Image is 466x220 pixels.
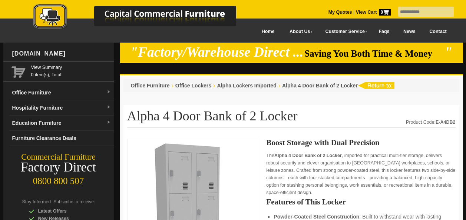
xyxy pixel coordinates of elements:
[3,172,114,186] div: 0800 800 507
[29,207,99,215] div: Latest Offers
[9,131,114,146] a: Furniture Clearance Deals
[131,83,170,89] a: Office Furniture
[396,23,422,40] a: News
[354,10,390,15] a: View Cart0
[436,120,456,125] strong: E-A4DB2
[106,120,111,125] img: dropdown
[358,82,394,89] img: return to
[172,82,173,89] li: ›
[13,4,272,33] a: Capital Commercial Furniture Logo
[444,44,452,60] em: "
[175,83,211,89] a: Office Lockers
[9,116,114,131] a: Education Furnituredropdown
[304,49,443,59] span: Saving You Both Time & Money
[281,23,317,40] a: About Us
[274,214,359,220] strong: Powder-Coated Steel Construction
[274,153,342,158] strong: Alpha 4 Door Bank of 2 Locker
[379,9,391,16] span: 0
[127,109,456,128] h1: Alpha 4 Door Bank of 2 Locker
[356,10,391,15] strong: View Cart
[406,119,455,126] div: Product Code:
[31,64,111,71] a: View Summary
[106,90,111,94] img: dropdown
[9,43,114,65] div: [DOMAIN_NAME]
[3,152,114,162] div: Commercial Furniture
[3,162,114,173] div: Factory Direct
[317,23,371,40] a: Customer Service
[31,64,111,77] span: 0 item(s), Total:
[266,152,455,196] p: The , imported for practical multi-tier storage, delivers robust security and clever organisation...
[328,10,352,15] a: My Quotes
[9,85,114,100] a: Office Furnituredropdown
[106,105,111,110] img: dropdown
[9,100,114,116] a: Hospitality Furnituredropdown
[266,198,455,206] h2: Features of This Locker
[217,83,276,89] a: Alpha Lockers Imported
[422,23,453,40] a: Contact
[213,82,215,89] li: ›
[130,44,303,60] em: "Factory/Warehouse Direct ...
[13,4,272,31] img: Capital Commercial Furniture Logo
[372,23,397,40] a: Faqs
[53,199,95,204] span: Subscribe to receive:
[282,83,358,89] a: Alpha 4 Door Bank of 2 Locker
[278,82,280,89] li: ›
[266,139,455,146] h2: Boost Storage with Dual Precision
[22,199,51,204] span: Stay Informed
